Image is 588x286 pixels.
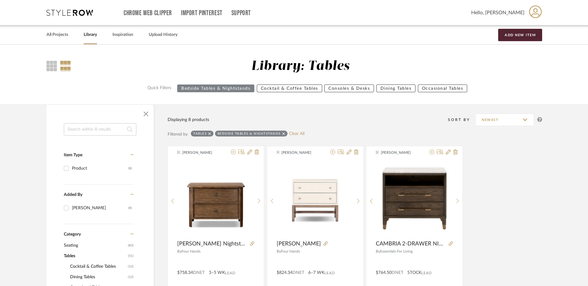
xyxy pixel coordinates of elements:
[128,163,132,173] div: (8)
[177,240,248,247] span: [PERSON_NAME] Nightstand
[124,11,172,16] a: Chrome Web Clipper
[178,160,254,237] div: 0
[64,123,136,136] input: Search within 8 results
[84,31,97,39] a: Library
[209,270,225,276] span: 3–5 WK
[177,84,254,92] button: Bedside Tables & Nightstands
[392,271,403,275] span: DNET
[251,58,349,74] div: Library: Tables
[324,84,374,92] button: Consoles & Desks
[168,116,209,123] div: Displaying 8 products
[380,249,413,253] span: Essentials For Living
[128,251,134,261] span: (51)
[257,84,322,92] button: Cocktail & Coffee Tables
[277,160,353,237] div: 0
[177,249,182,253] span: By
[140,108,152,120] button: Close
[70,272,126,282] span: Dining Tables
[292,271,304,275] span: DNET
[193,132,207,136] div: Tables
[149,31,178,39] a: Upload History
[277,160,353,237] img: Fiona Nightstand
[418,84,467,92] button: Occasional Tables
[376,249,380,253] span: By
[376,271,392,275] span: $764.50
[231,11,251,16] a: Support
[64,251,126,261] span: Tables
[381,150,420,155] span: [PERSON_NAME]
[182,150,221,155] span: [PERSON_NAME]
[376,240,446,247] span: CAMBRIA 2-DRAWER NIGHTSTAND
[177,271,193,275] span: $758.34
[128,203,132,213] div: (8)
[46,31,68,39] a: All Projects
[277,240,321,247] span: [PERSON_NAME]
[182,249,200,253] span: Four Hands
[70,261,126,272] span: Cocktail & Coffee Tables
[181,11,222,16] a: Import Pinterest
[217,132,281,136] div: Bedside Tables & Nightstands
[128,240,134,250] span: (83)
[277,249,281,253] span: By
[308,270,324,276] span: 6–7 WK
[64,240,126,251] span: Seating
[376,84,416,92] button: Dining Tables
[72,203,128,213] div: [PERSON_NAME]
[421,271,432,275] span: Lead
[407,270,421,276] span: STOCK
[64,193,82,197] span: Added By
[178,160,254,237] img: Russ Nightstand
[193,271,205,275] span: DNET
[498,29,542,41] button: Add New Item
[376,160,453,237] div: 0
[281,150,320,155] span: [PERSON_NAME]
[128,262,134,271] span: (12)
[277,271,292,275] span: $824.34
[281,249,300,253] span: Four Hands
[72,163,128,173] div: Product
[112,31,133,39] a: Inspiration
[324,271,335,275] span: Lead
[225,271,235,275] span: Lead
[289,131,305,136] a: Clear All
[471,9,524,16] span: Hello, [PERSON_NAME]
[448,117,475,123] div: Sort By
[144,84,175,92] label: Quick Filters
[128,272,134,282] span: (12)
[168,131,188,138] div: Filtered by
[64,153,82,157] span: Item Type
[64,232,81,237] span: Category
[376,160,453,237] img: CAMBRIA 2-DRAWER NIGHTSTAND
